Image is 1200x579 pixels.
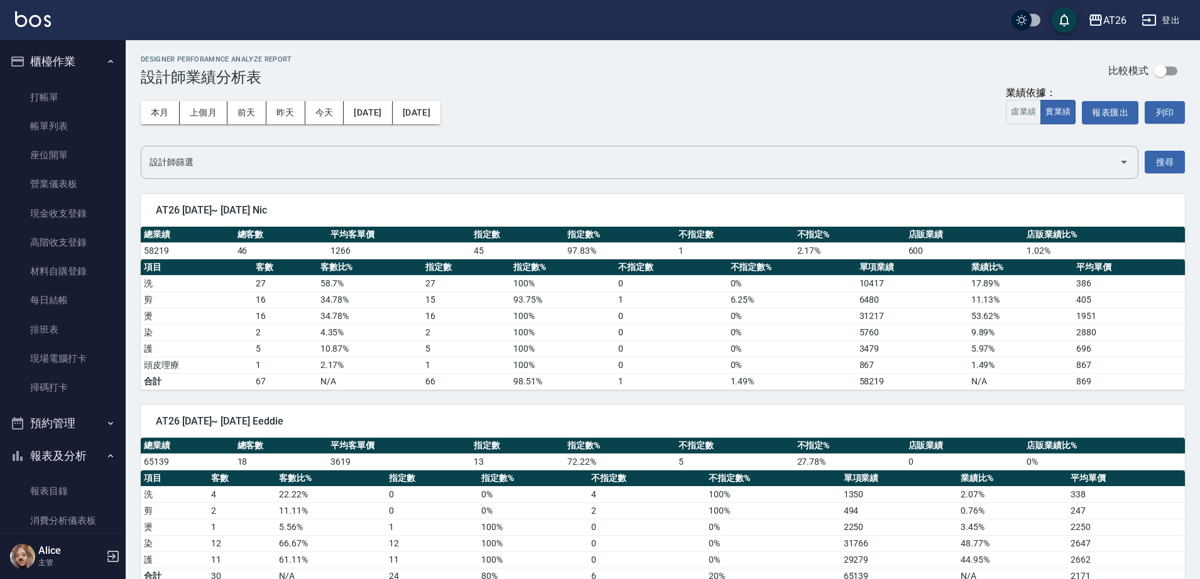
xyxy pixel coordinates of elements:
td: 5 [675,453,794,470]
a: 座位開單 [5,141,121,170]
th: 店販業績 [905,227,1023,243]
td: 93.75 % [510,291,615,308]
a: 每日結帳 [5,286,121,315]
button: Open [1114,152,1134,172]
td: 27 [253,275,317,291]
th: 客數 [208,470,275,487]
td: 1266 [327,242,471,259]
a: 現場電腦打卡 [5,344,121,373]
td: 0 [615,275,727,291]
td: 4 [588,486,706,502]
th: 總客數 [234,227,328,243]
td: 247 [1067,502,1185,519]
td: 100 % [510,308,615,324]
td: 1 [386,519,478,535]
td: 2.17 % [794,242,905,259]
a: 排班表 [5,315,121,344]
td: N/A [968,373,1073,389]
td: 0 % [728,308,856,324]
td: 12 [386,535,478,551]
th: 平均單價 [1067,470,1185,487]
th: 單項業績 [841,470,958,487]
td: 1350 [841,486,958,502]
td: 0 % [706,551,841,568]
td: 11.11 % [276,502,386,519]
td: 600 [905,242,1023,259]
td: 0 [615,340,727,357]
table: a dense table [141,438,1185,470]
th: 指定數 [471,438,564,454]
td: 58219 [856,373,968,389]
span: AT26 [DATE]~ [DATE] Eeddie [156,415,1170,428]
td: 100 % [510,357,615,373]
button: 報表及分析 [5,440,121,472]
td: 6.25 % [728,291,856,308]
td: 18 [234,453,328,470]
td: 46 [234,242,328,259]
td: 0 % [728,357,856,373]
button: 上個月 [180,101,227,124]
td: 5.97 % [968,340,1073,357]
td: 12 [208,535,275,551]
th: 指定數 [471,227,564,243]
td: 0 [905,453,1023,470]
th: 不指定數% [706,470,841,487]
th: 業績比% [968,259,1073,276]
th: 項目 [141,470,208,487]
a: 高階收支登錄 [5,228,121,257]
th: 總業績 [141,438,234,454]
td: 45 [471,242,564,259]
td: 100 % [706,502,841,519]
td: 31766 [841,535,958,551]
th: 單項業績 [856,259,968,276]
td: 65139 [141,453,234,470]
td: 0 % [706,535,841,551]
td: 0 [588,535,706,551]
th: 不指定數 [675,438,794,454]
td: 386 [1073,275,1185,291]
td: 3.45 % [957,519,1067,535]
td: 1 [253,357,317,373]
td: 3479 [856,340,968,357]
th: 指定數% [478,470,588,487]
th: 不指定% [794,227,905,243]
td: 5.56 % [276,519,386,535]
h3: 設計師業績分析表 [141,68,292,86]
button: 登出 [1137,9,1185,32]
th: 店販業績比% [1023,227,1185,243]
td: 16 [253,291,317,308]
button: 列印 [1145,101,1185,124]
td: 9.89 % [968,324,1073,340]
table: a dense table [141,259,1185,390]
td: 2880 [1073,324,1185,340]
th: 店販業績 [905,438,1023,454]
button: 報表匯出 [1082,101,1138,124]
th: 不指定數% [728,259,856,276]
td: 2250 [841,519,958,535]
td: 17.89 % [968,275,1073,291]
td: 剪 [141,291,253,308]
td: 0 % [706,519,841,535]
td: 燙 [141,519,208,535]
td: 染 [141,535,208,551]
td: 0 % [728,324,856,340]
button: 預約管理 [5,407,121,440]
a: 材料自購登錄 [5,257,121,286]
th: 平均單價 [1073,259,1185,276]
td: 2 [253,324,317,340]
td: 2.17 % [317,357,422,373]
button: 櫃檯作業 [5,45,121,78]
h5: Alice [38,544,102,557]
td: 2 [588,502,706,519]
a: 營業儀表板 [5,170,121,198]
td: 16 [422,308,510,324]
td: 97.83 % [564,242,675,259]
td: 4 [208,486,275,502]
td: 10.87 % [317,340,422,357]
button: save [1052,8,1077,33]
td: 11 [386,551,478,568]
td: 58219 [141,242,234,259]
th: 客數 [253,259,317,276]
td: 61.11 % [276,551,386,568]
td: N/A [317,373,422,389]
